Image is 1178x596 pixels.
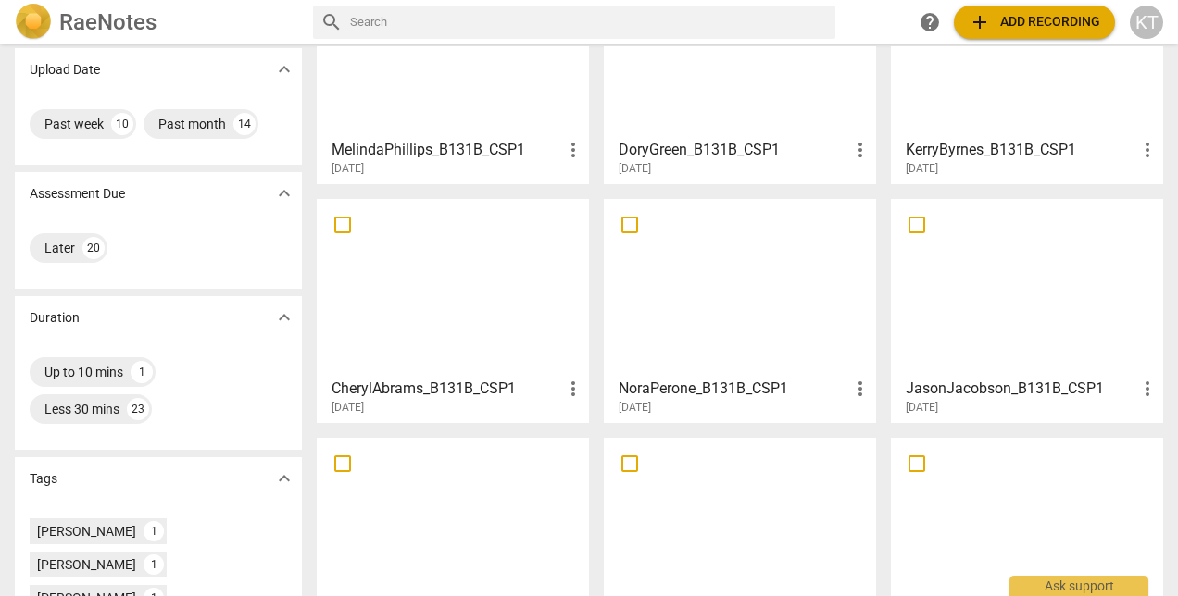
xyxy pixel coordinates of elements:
[15,4,52,41] img: Logo
[127,398,149,420] div: 23
[332,400,364,416] span: [DATE]
[849,378,871,400] span: more_vert
[111,113,133,135] div: 10
[30,308,80,328] p: Duration
[273,182,295,205] span: expand_more
[969,11,991,33] span: add
[144,521,164,541] div: 1
[59,9,157,35] h2: RaeNotes
[619,139,849,161] h3: DoryGreen_B131B_CSP1
[619,161,651,177] span: [DATE]
[1136,139,1159,161] span: more_vert
[1136,378,1159,400] span: more_vert
[233,113,256,135] div: 14
[37,522,136,540] div: [PERSON_NAME]
[273,58,295,81] span: expand_more
[619,378,849,400] h3: NoraPerone_B131B_CSP1
[906,161,938,177] span: [DATE]
[906,139,1136,161] h3: KerryByrnes_B131B_CSP1
[906,378,1136,400] h3: JasonJacobson_B131B_CSP1
[144,554,164,575] div: 1
[1130,6,1163,39] button: KT
[913,6,946,39] a: Help
[44,239,75,257] div: Later
[906,400,938,416] span: [DATE]
[30,60,100,80] p: Upload Date
[332,139,562,161] h3: MelindaPhillips_B131B_CSP1
[15,4,298,41] a: LogoRaeNotes
[350,7,828,37] input: Search
[44,363,123,381] div: Up to 10 mins
[562,378,584,400] span: more_vert
[44,400,119,418] div: Less 30 mins
[270,180,298,207] button: Show more
[30,184,125,204] p: Assessment Due
[270,304,298,331] button: Show more
[610,205,870,415] a: NoraPerone_B131B_CSP1[DATE]
[1009,576,1148,596] div: Ask support
[323,205,583,415] a: CherylAbrams_B131B_CSP1[DATE]
[619,400,651,416] span: [DATE]
[131,361,153,383] div: 1
[562,139,584,161] span: more_vert
[273,467,295,490] span: expand_more
[849,139,871,161] span: more_vert
[270,56,298,83] button: Show more
[954,6,1115,39] button: Upload
[332,161,364,177] span: [DATE]
[320,11,343,33] span: search
[44,115,104,133] div: Past week
[158,115,226,133] div: Past month
[332,378,562,400] h3: CherylAbrams_B131B_CSP1
[897,205,1157,415] a: JasonJacobson_B131B_CSP1[DATE]
[30,469,57,489] p: Tags
[919,11,941,33] span: help
[37,555,136,574] div: [PERSON_NAME]
[82,237,105,259] div: 20
[270,465,298,492] button: Show more
[273,306,295,329] span: expand_more
[969,11,1100,33] span: Add recording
